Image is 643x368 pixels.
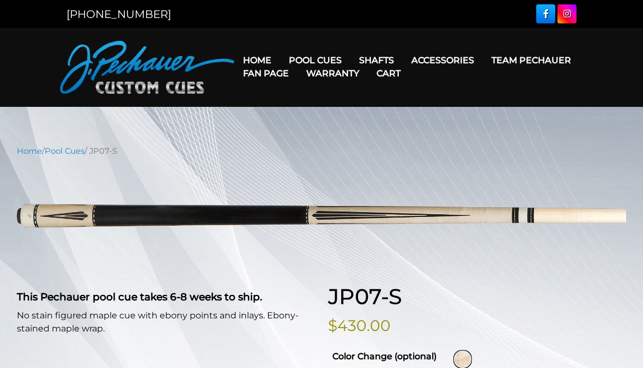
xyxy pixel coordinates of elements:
[17,145,626,157] nav: Breadcrumb
[17,146,42,156] a: Home
[454,351,471,367] img: No Stain
[280,46,350,74] a: Pool Cues
[60,41,234,94] img: Pechauer Custom Cues
[403,46,483,74] a: Accessories
[234,59,298,87] a: Fan Page
[45,146,84,156] a: Pool Cues
[483,46,580,74] a: Team Pechauer
[350,46,403,74] a: Shafts
[234,46,280,74] a: Home
[328,316,391,335] bdi: $430.00
[66,8,171,21] a: [PHONE_NUMBER]
[368,59,409,87] a: Cart
[332,351,436,361] strong: Color Change (optional)
[17,291,262,303] strong: This Pechauer pool cue takes 6-8 weeks to ship.
[298,59,368,87] a: Warranty
[17,309,315,335] p: No stain figured maple cue with ebony points and inlays. Ebony-stained maple wrap.
[328,284,626,310] h1: JP07-S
